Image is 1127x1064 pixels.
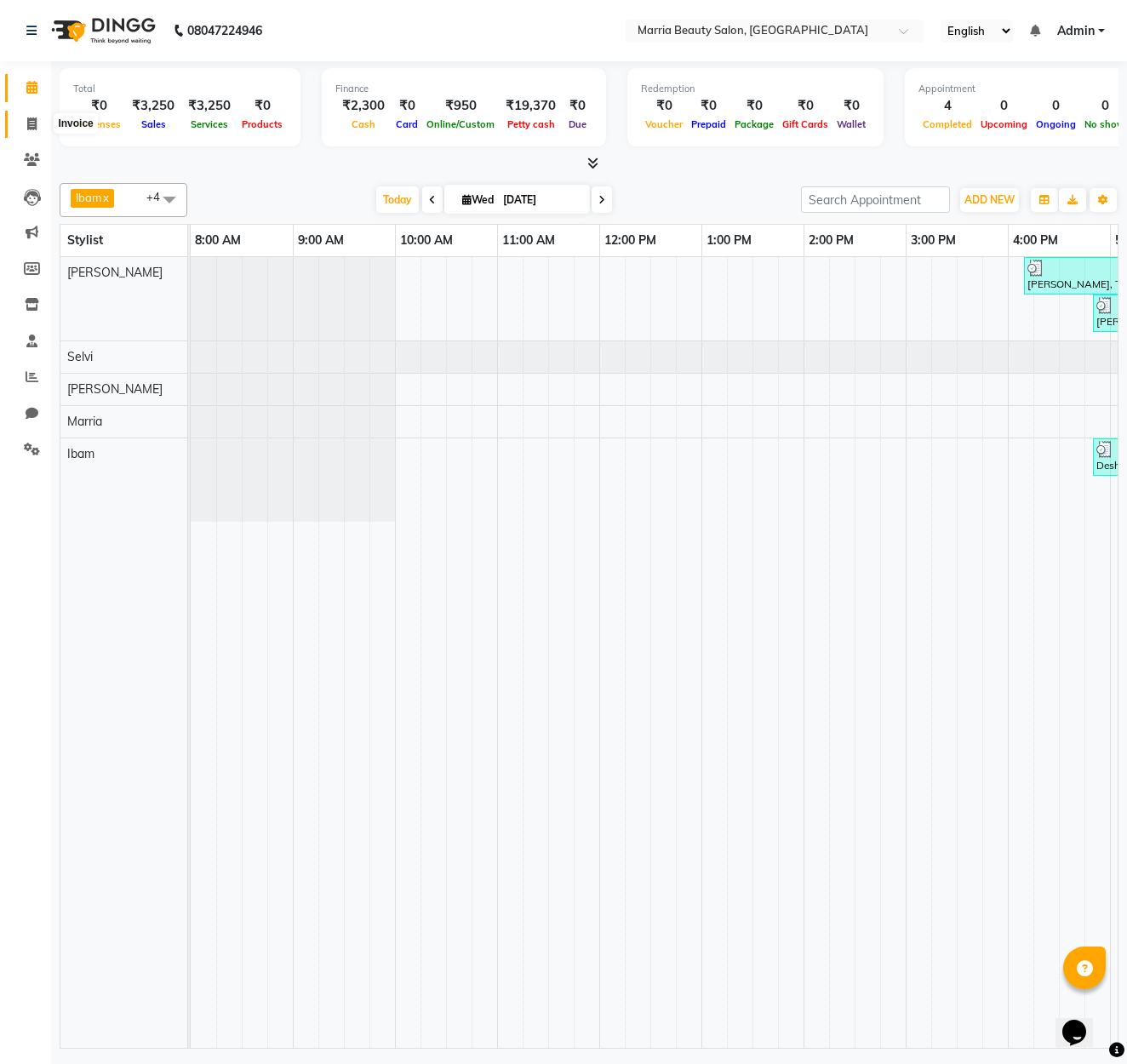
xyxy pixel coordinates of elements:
span: Cash [347,118,380,130]
span: Wed [458,193,498,206]
div: ₹0 [563,96,592,116]
div: ₹0 [730,96,778,116]
div: Finance [335,82,592,96]
div: ₹0 [237,96,287,116]
div: 4 [918,96,976,116]
div: ₹0 [641,96,687,116]
span: Wallet [832,118,870,130]
span: ADD NEW [964,193,1015,206]
a: 1:00 PM [702,228,756,253]
span: Products [237,118,287,130]
span: Ongoing [1032,118,1080,130]
div: Invoice [54,113,97,134]
span: Online/Custom [422,118,499,130]
span: +4 [146,190,173,203]
div: ₹0 [73,96,125,116]
button: ADD NEW [960,188,1019,212]
span: Services [186,118,232,130]
span: Completed [918,118,976,130]
b: 08047224946 [187,7,262,54]
div: 0 [976,96,1032,116]
input: 2025-09-03 [498,187,583,213]
span: Voucher [641,118,687,130]
span: Upcoming [976,118,1032,130]
span: Today [376,186,419,213]
div: ₹19,370 [499,96,563,116]
span: Stylist [67,232,103,248]
div: ₹3,250 [181,96,237,116]
div: ₹0 [778,96,832,116]
span: Ibam [67,446,94,461]
a: 8:00 AM [191,228,245,253]
a: 4:00 PM [1009,228,1062,253]
span: Sales [137,118,170,130]
a: x [101,191,109,204]
img: logo [43,7,160,54]
span: [PERSON_NAME] [67,381,163,397]
span: Gift Cards [778,118,832,130]
div: Redemption [641,82,870,96]
span: Admin [1057,22,1095,40]
span: Prepaid [687,118,730,130]
div: ₹0 [392,96,422,116]
a: 2:00 PM [804,228,858,253]
span: [PERSON_NAME] [67,265,163,280]
div: ₹2,300 [335,96,392,116]
a: 10:00 AM [396,228,457,253]
span: Card [392,118,422,130]
span: Due [564,118,591,130]
span: Ibam [76,191,101,204]
span: Petty cash [503,118,559,130]
span: Selvi [67,349,93,364]
span: Package [730,118,778,130]
a: 9:00 AM [294,228,348,253]
span: Marria [67,414,102,429]
div: ₹0 [687,96,730,116]
div: 0 [1032,96,1080,116]
input: Search Appointment [801,186,950,213]
a: 12:00 PM [600,228,661,253]
div: ₹3,250 [125,96,181,116]
a: 11:00 AM [498,228,559,253]
div: ₹0 [832,96,870,116]
iframe: chat widget [1055,996,1110,1047]
div: ₹950 [422,96,499,116]
a: 3:00 PM [907,228,960,253]
div: Total [73,82,287,96]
